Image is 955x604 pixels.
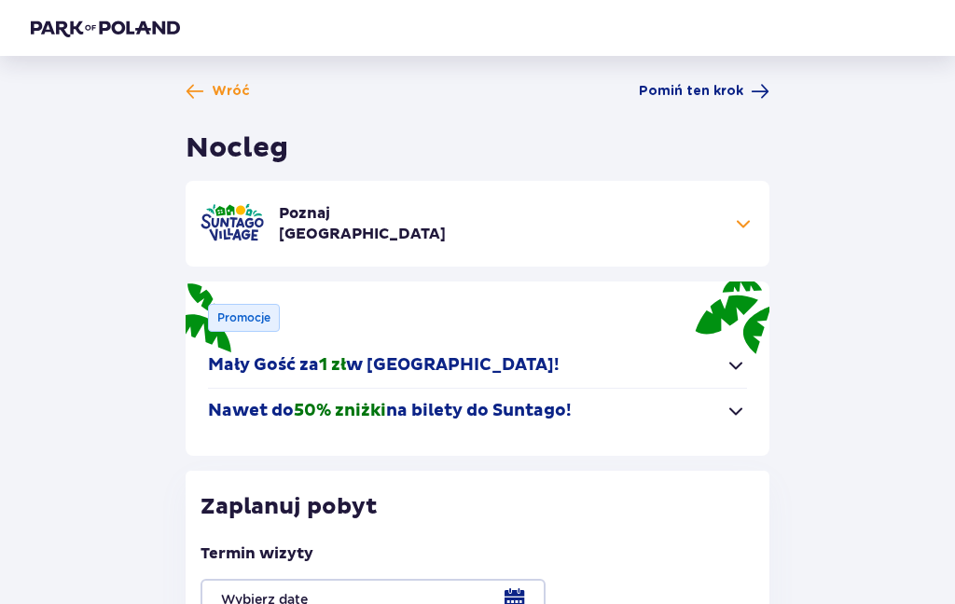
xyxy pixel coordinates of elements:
p: Termin wizyty [201,543,313,564]
button: Nawet do50% zniżkina bilety do Suntago! [208,389,747,433]
img: Park of Poland logo [31,19,180,37]
span: 50% zniżki [294,400,386,421]
span: Pomiń ten krok [639,82,743,101]
img: Suntago Village [201,203,264,241]
p: Nawet do na bilety do Suntago! [208,400,572,422]
button: Mały Gość za1 złw [GEOGRAPHIC_DATA]! [208,343,747,388]
p: Mały Gość za w [GEOGRAPHIC_DATA]! [208,354,560,377]
p: Zaplanuj pobyt [201,493,377,521]
h1: Nocleg [186,130,288,166]
p: Poznaj [GEOGRAPHIC_DATA] [279,203,446,244]
span: Wróć [212,82,250,101]
p: Promocje [217,309,270,326]
a: Pomiń ten krok [639,82,769,101]
span: 1 zł [319,354,346,376]
a: Wróć [186,82,250,101]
